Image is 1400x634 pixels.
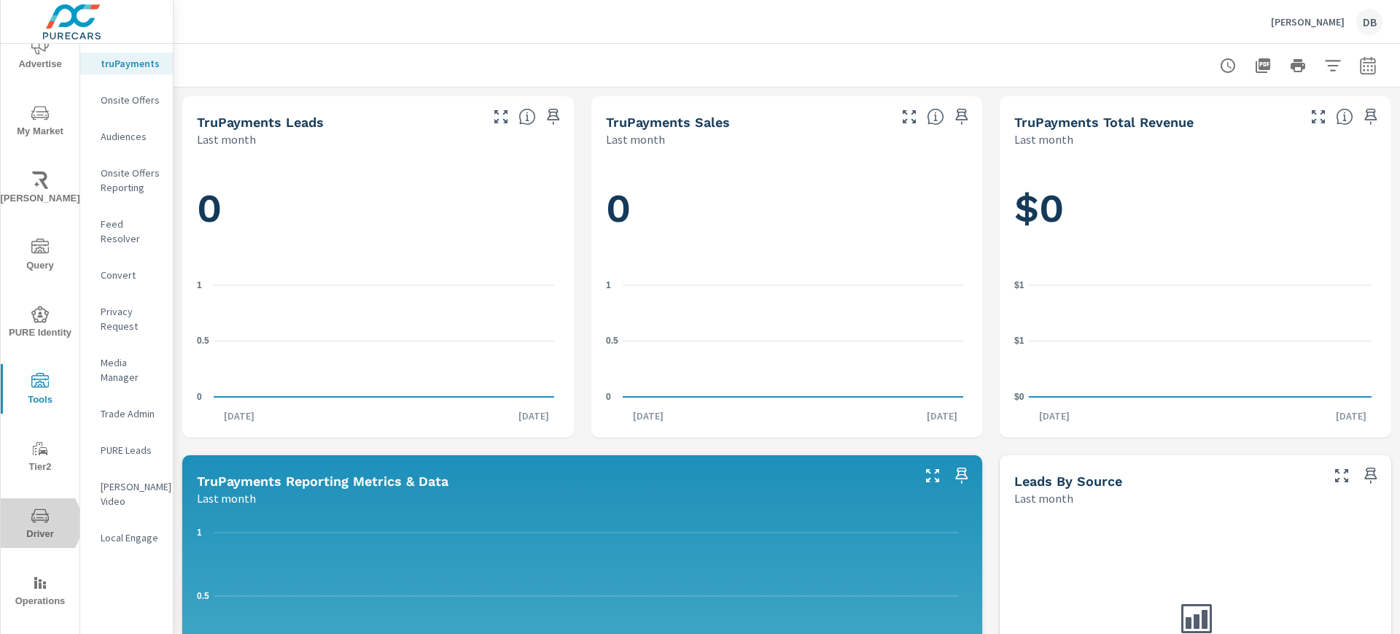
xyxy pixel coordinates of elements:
[80,301,173,337] div: Privacy Request
[80,89,173,111] div: Onsite Offers
[101,268,161,282] p: Convert
[101,304,161,333] p: Privacy Request
[489,105,513,128] button: Make Fullscreen
[1353,51,1382,80] button: Select Date Range
[101,217,161,246] p: Feed Resolver
[197,473,448,489] h5: truPayments Reporting Metrics & Data
[606,336,618,346] text: 0.5
[606,184,968,233] h1: 0
[606,115,730,130] h5: truPayments Sales
[1307,105,1330,128] button: Make Fullscreen
[101,166,161,195] p: Onsite Offers Reporting
[5,306,75,341] span: PURE Identity
[101,355,161,384] p: Media Manager
[80,162,173,198] div: Onsite Offers Reporting
[606,280,611,290] text: 1
[623,409,674,423] p: [DATE]
[1014,280,1024,290] text: $1
[5,37,75,73] span: Advertise
[197,115,324,130] h5: truPayments Leads
[1356,9,1382,35] div: DB
[80,476,173,512] div: [PERSON_NAME] Video
[101,56,161,71] p: truPayments
[5,373,75,409] span: Tools
[5,507,75,543] span: Driver
[80,264,173,286] div: Convert
[101,479,161,509] p: [PERSON_NAME] Video
[214,409,265,423] p: [DATE]
[80,53,173,74] div: truPayments
[80,213,173,250] div: Feed Resolver
[921,464,944,487] button: Make Fullscreen
[197,490,256,507] p: Last month
[1283,51,1312,80] button: Print Report
[1014,131,1073,148] p: Last month
[80,125,173,147] div: Audiences
[1029,409,1080,423] p: [DATE]
[197,280,202,290] text: 1
[197,392,202,402] text: 0
[1336,108,1353,125] span: Total revenue from sales matched to a truPayments lead. [Source: This data is sourced from the de...
[898,105,921,128] button: Make Fullscreen
[1330,464,1353,487] button: Make Fullscreen
[1248,51,1277,80] button: "Export Report to PDF"
[80,527,173,549] div: Local Engage
[518,108,536,125] span: The number of truPayments leads.
[197,336,209,346] text: 0.5
[606,131,665,148] p: Last month
[950,464,973,487] span: Save this to your personalized report
[101,93,161,107] p: Onsite Offers
[1326,409,1377,423] p: [DATE]
[80,403,173,425] div: Trade Admin
[1014,336,1024,346] text: $1
[101,443,161,457] p: PURE Leads
[5,171,75,207] span: [PERSON_NAME]
[927,108,944,125] span: Number of sales matched to a truPayments lead. [Source: This data is sourced from the dealer's DM...
[197,591,209,601] text: 0.5
[5,440,75,476] span: Tier2
[5,239,75,274] span: Query
[1271,15,1345,28] p: [PERSON_NAME]
[1014,490,1073,507] p: Last month
[1318,51,1347,80] button: Apply Filters
[1014,392,1024,402] text: $0
[917,409,968,423] p: [DATE]
[606,392,611,402] text: 0
[197,184,559,233] h1: 0
[101,530,161,545] p: Local Engage
[5,574,75,610] span: Operations
[197,131,256,148] p: Last month
[101,406,161,421] p: Trade Admin
[1014,115,1194,130] h5: truPayments Total Revenue
[542,105,565,128] span: Save this to your personalized report
[1359,105,1382,128] span: Save this to your personalized report
[80,352,173,388] div: Media Manager
[197,527,202,538] text: 1
[1014,473,1122,489] h5: Leads By Source
[1014,184,1377,233] h1: $0
[101,129,161,144] p: Audiences
[80,439,173,461] div: PURE Leads
[950,105,973,128] span: Save this to your personalized report
[508,409,559,423] p: [DATE]
[1359,464,1382,487] span: Save this to your personalized report
[5,104,75,140] span: My Market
